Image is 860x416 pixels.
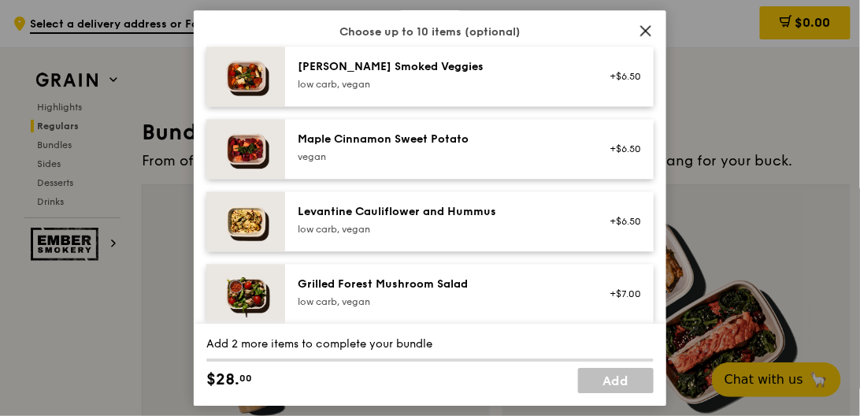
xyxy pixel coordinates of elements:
[206,24,654,40] div: Choose up to 10 items (optional)
[298,204,580,220] div: Levantine Cauliflower and Hummus
[599,288,641,300] div: +$7.00
[599,143,641,155] div: +$6.50
[206,191,285,251] img: daily_normal_Levantine_Cauliflower_and_Hummus__Horizontal_.jpg
[298,59,580,75] div: [PERSON_NAME] Smoked Veggies
[206,336,654,352] div: Add 2 more items to complete your bundle
[206,264,285,324] img: daily_normal_Grilled-Forest-Mushroom-Salad-HORZ.jpg
[298,277,580,292] div: Grilled Forest Mushroom Salad
[298,223,580,236] div: low carb, vegan
[298,295,580,308] div: low carb, vegan
[599,70,641,83] div: +$6.50
[599,215,641,228] div: +$6.50
[298,78,580,91] div: low carb, vegan
[239,372,252,384] span: 00
[206,368,239,392] span: $28.
[298,150,580,163] div: vegan
[206,119,285,179] img: daily_normal_Maple_Cinnamon_Sweet_Potato__Horizontal_.jpg
[578,368,654,393] a: Add
[206,46,285,106] img: daily_normal_Thyme-Rosemary-Zucchini-HORZ.jpg
[298,132,580,147] div: Maple Cinnamon Sweet Potato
